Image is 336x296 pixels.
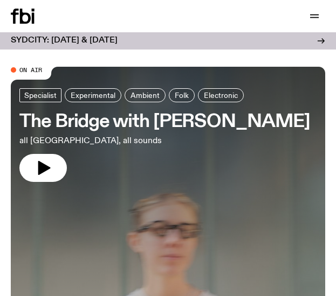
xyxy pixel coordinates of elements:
[19,88,310,182] a: The Bridge with [PERSON_NAME]all [GEOGRAPHIC_DATA], all sounds
[19,135,296,147] p: all [GEOGRAPHIC_DATA], all sounds
[131,91,160,99] span: Ambient
[19,66,42,73] span: On Air
[71,91,115,99] span: Experimental
[24,91,57,99] span: Specialist
[204,91,238,99] span: Electronic
[198,88,244,102] a: Electronic
[11,37,118,45] h3: SYDCITY: [DATE] & [DATE]
[169,88,195,102] a: Folk
[125,88,166,102] a: Ambient
[65,88,121,102] a: Experimental
[19,113,310,130] h3: The Bridge with [PERSON_NAME]
[19,88,61,102] a: Specialist
[175,91,189,99] span: Folk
